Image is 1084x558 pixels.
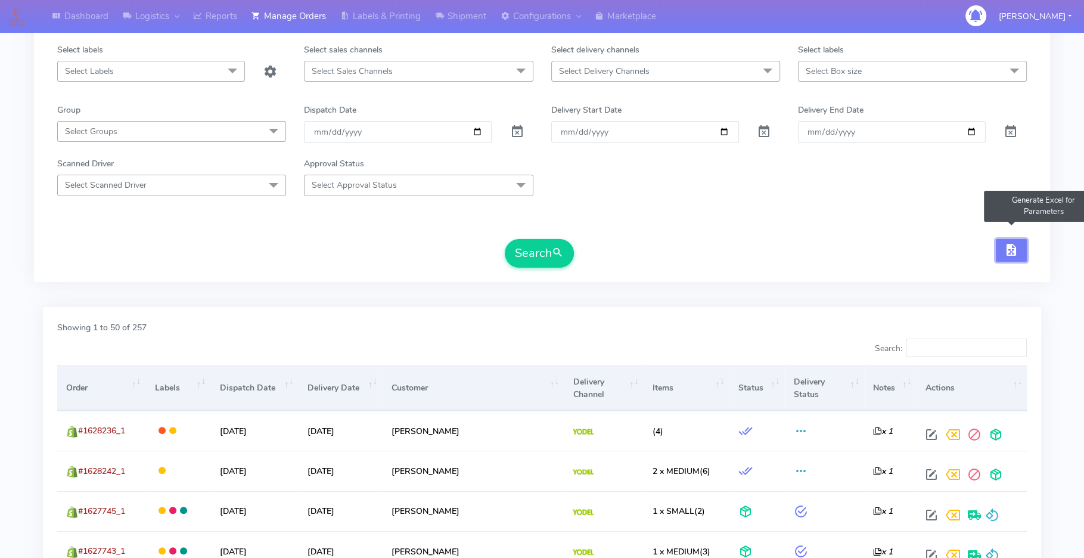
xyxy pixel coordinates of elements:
label: Select labels [57,44,103,56]
label: Search: [874,339,1027,358]
th: Labels: activate to sort column ascending [145,365,210,410]
label: Select labels [798,44,844,56]
i: x 1 [873,466,893,477]
td: [PERSON_NAME] [382,491,564,531]
th: Status: activate to sort column ascending [729,365,785,410]
img: Yodel [573,469,594,475]
th: Delivery Channel: activate to sort column ascending [564,365,643,410]
img: shopify.png [66,546,78,558]
label: Dispatch Date [304,104,356,116]
span: 1 x SMALL [653,506,694,517]
span: #1628242_1 [78,466,125,477]
td: [DATE] [299,411,383,451]
img: Yodel [573,429,594,435]
span: Select Scanned Driver [65,179,147,191]
label: Delivery End Date [798,104,864,116]
span: Select Box size [806,66,862,77]
span: #1627745_1 [78,506,125,517]
input: Search: [906,339,1027,358]
label: Scanned Driver [57,157,114,170]
th: Delivery Status: activate to sort column ascending [784,365,864,410]
td: [DATE] [210,451,298,491]
button: Search [505,239,574,268]
span: Select Delivery Channels [559,66,650,77]
label: Delivery Start Date [551,104,622,116]
td: [PERSON_NAME] [382,451,564,491]
span: Select Sales Channels [312,66,393,77]
span: 1 x MEDIUM [653,546,700,557]
img: Yodel [573,509,594,515]
label: Group [57,104,80,116]
img: shopify.png [66,506,78,518]
span: #1627743_1 [78,545,125,557]
label: Showing 1 to 50 of 257 [57,321,147,334]
th: Items: activate to sort column ascending [644,365,729,410]
label: Select sales channels [304,44,383,56]
th: Dispatch Date: activate to sort column ascending [210,365,298,410]
img: Yodel [573,549,594,555]
td: [PERSON_NAME] [382,411,564,451]
i: x 1 [873,506,893,517]
th: Actions: activate to sort column ascending [916,365,1027,410]
i: x 1 [873,426,893,437]
th: Delivery Date: activate to sort column ascending [299,365,383,410]
span: 2 x MEDIUM [653,466,700,477]
img: shopify.png [66,426,78,438]
i: x 1 [873,546,893,557]
td: [DATE] [299,451,383,491]
span: Select Labels [65,66,114,77]
td: [DATE] [210,411,298,451]
span: (4) [653,426,663,437]
span: Select Groups [65,126,117,137]
th: Customer: activate to sort column ascending [382,365,564,410]
td: [DATE] [210,491,298,531]
label: Select delivery channels [551,44,639,56]
span: (3) [653,546,710,557]
td: [DATE] [299,491,383,531]
span: (6) [653,466,710,477]
img: shopify.png [66,466,78,478]
span: (2) [653,506,705,517]
th: Notes: activate to sort column ascending [864,365,917,410]
span: Select Approval Status [312,179,397,191]
button: [PERSON_NAME] [990,4,1080,29]
th: Order: activate to sort column ascending [57,365,145,410]
span: #1628236_1 [78,425,125,436]
label: Approval Status [304,157,364,170]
